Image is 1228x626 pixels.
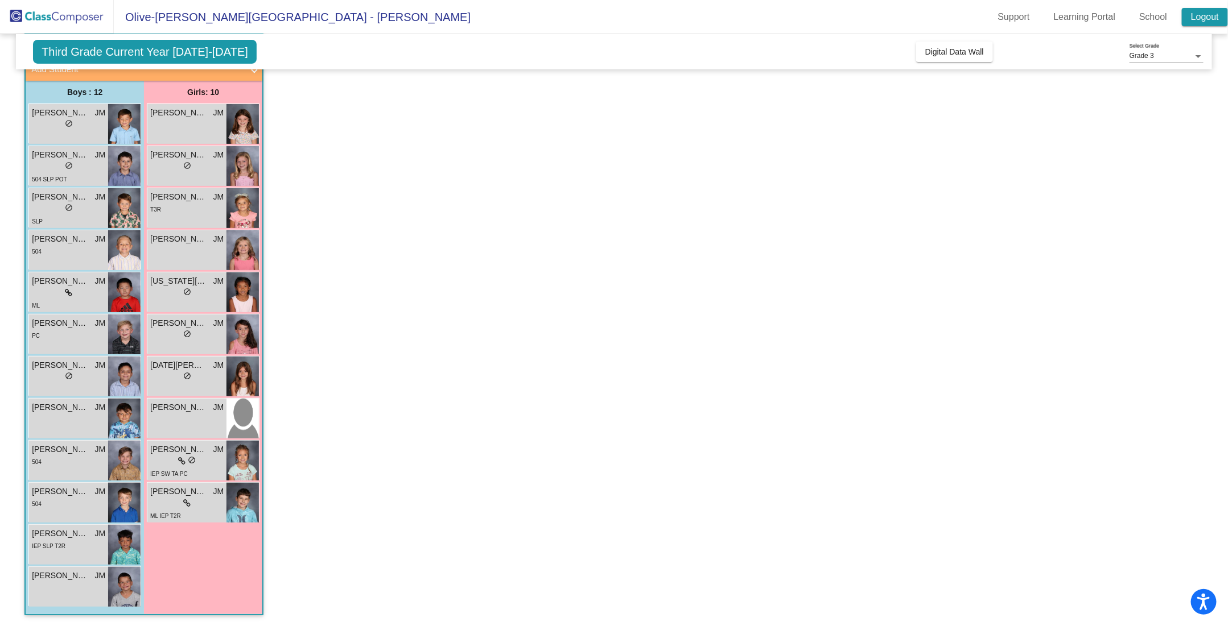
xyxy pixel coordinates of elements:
span: JM [213,359,224,371]
span: T3R [150,206,161,213]
span: [PERSON_NAME] [150,317,207,329]
span: [PERSON_NAME] [32,233,89,245]
span: JM [94,233,105,245]
mat-expansion-panel-header: Add Student [26,58,262,81]
a: Support [989,8,1039,26]
span: 504 SLP POT [32,176,67,183]
span: [PERSON_NAME] [32,401,89,413]
span: 504 [32,248,42,255]
span: do_not_disturb_alt [65,161,73,169]
span: [PERSON_NAME] [PERSON_NAME] [32,317,89,329]
span: [DATE][PERSON_NAME] [150,359,207,371]
span: JM [213,107,224,119]
span: JM [213,149,224,161]
span: do_not_disturb_alt [65,119,73,127]
span: [PERSON_NAME] [150,233,207,245]
span: JM [94,570,105,582]
span: [PERSON_NAME] [150,401,207,413]
span: JM [213,486,224,498]
span: PC [32,333,40,339]
div: Boys : 12 [26,81,144,103]
span: do_not_disturb_alt [183,288,191,296]
span: JM [94,359,105,371]
a: Learning Portal [1045,8,1125,26]
span: JM [94,107,105,119]
span: JM [94,401,105,413]
span: [PERSON_NAME] [PERSON_NAME] [32,443,89,455]
span: JM [213,233,224,245]
span: JM [213,443,224,455]
a: Logout [1182,8,1228,26]
span: JM [94,528,105,540]
span: Third Grade Current Year [DATE]-[DATE] [33,40,257,64]
span: 504 [32,501,42,507]
span: Olive-[PERSON_NAME][GEOGRAPHIC_DATA] - [PERSON_NAME] [114,8,471,26]
span: [PERSON_NAME] [150,107,207,119]
span: do_not_disturb_alt [65,204,73,212]
span: JM [94,275,105,287]
span: JM [213,191,224,203]
span: 504 [32,459,42,465]
span: do_not_disturb_alt [188,456,196,464]
button: Digital Data Wall [916,42,993,62]
span: [PERSON_NAME] [32,191,89,203]
span: [PERSON_NAME] [32,528,89,540]
span: JM [213,275,224,287]
span: do_not_disturb_alt [183,330,191,338]
span: [PERSON_NAME] [32,359,89,371]
span: JM [213,401,224,413]
span: IEP SW TA PC [150,471,188,477]
span: JM [94,317,105,329]
div: Girls: 10 [144,81,262,103]
span: ML [32,302,40,309]
span: [US_STATE][PERSON_NAME] [150,275,207,287]
span: JM [94,149,105,161]
span: Grade 3 [1130,52,1154,60]
span: [PERSON_NAME] [32,149,89,161]
span: [PERSON_NAME] [150,149,207,161]
span: [PERSON_NAME] [32,570,89,582]
span: IEP SLP T2R [32,543,65,549]
span: [PERSON_NAME] [150,486,207,498]
span: JM [213,317,224,329]
span: JM [94,443,105,455]
span: [PERSON_NAME] [150,191,207,203]
span: JM [94,191,105,203]
mat-panel-title: Add Student [31,63,243,76]
span: do_not_disturb_alt [183,161,191,169]
span: do_not_disturb_alt [183,372,191,380]
span: do_not_disturb_alt [65,372,73,380]
span: ML IEP T2R [150,513,181,519]
span: [PERSON_NAME] [150,443,207,455]
span: JM [94,486,105,498]
span: Digital Data Wall [925,47,984,56]
span: SLP [32,218,43,225]
a: School [1130,8,1176,26]
span: [PERSON_NAME] [32,275,89,287]
span: [PERSON_NAME] [32,486,89,498]
span: [PERSON_NAME] [32,107,89,119]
